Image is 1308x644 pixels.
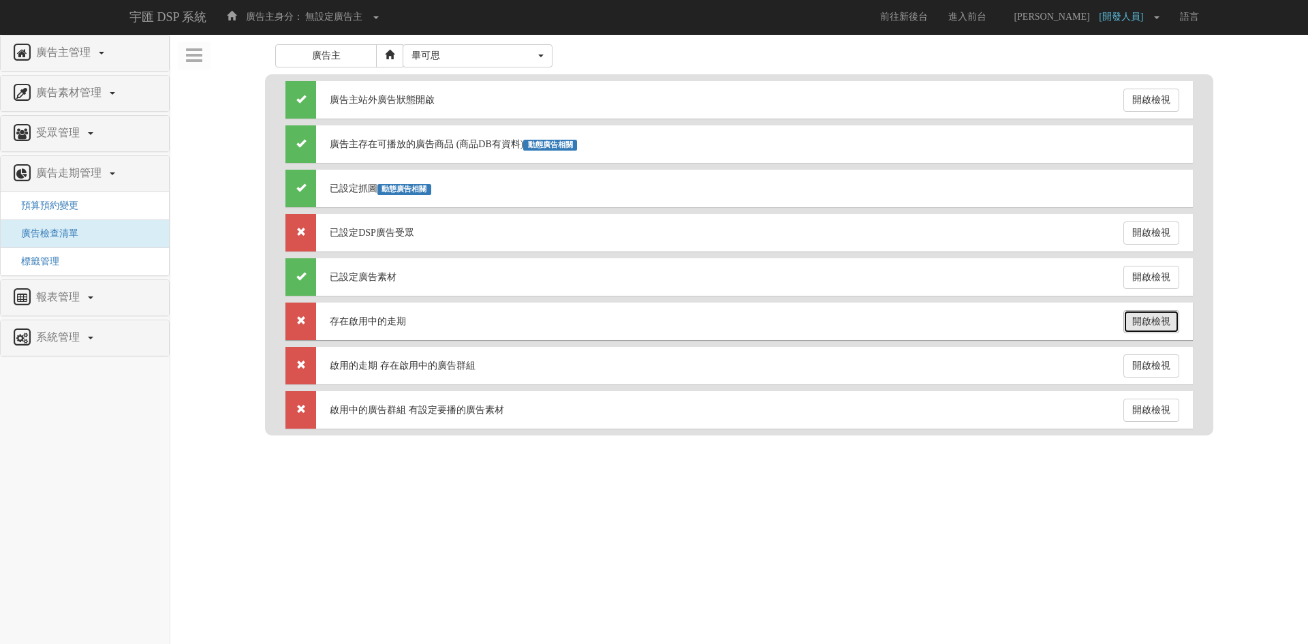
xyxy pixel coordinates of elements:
[33,331,87,343] span: 系統管理
[11,42,159,64] a: 廣告主管理
[285,347,1193,378] div: 啟用的走期 存在啟用中的廣告群組
[11,287,159,309] a: 報表管理
[1123,310,1179,333] a: 開啟檢視
[33,291,87,303] span: 報表管理
[1099,12,1150,22] span: [開發人員]
[523,140,577,151] span: 動態廣告相關
[285,125,1193,156] div: 廣告主存在可播放的廣告商品 (商品DB有資料)
[285,214,1193,245] div: 已設定DSP廣告受眾
[246,12,303,22] span: 廣告主身分：
[1123,221,1179,245] a: 開啟檢視
[377,184,431,195] span: 動態廣告相關
[411,49,535,63] div: 畢可思
[1123,399,1179,422] a: 開啟檢視
[11,123,159,144] a: 受眾管理
[11,256,59,266] a: 標籤管理
[403,44,552,67] button: 畢可思
[11,327,159,349] a: 系統管理
[1123,266,1179,289] a: 開啟檢視
[1123,89,1179,112] a: 開啟檢視
[11,228,78,239] a: 廣告檢查清單
[33,46,97,58] span: 廣告主管理
[11,82,159,104] a: 廣告素材管理
[1007,12,1096,22] span: [PERSON_NAME]
[305,12,362,22] span: 無設定廣告主
[285,258,1193,289] div: 已設定廣告素材
[11,163,159,185] a: 廣告走期管理
[11,200,78,211] a: 預算預約變更
[33,167,108,179] span: 廣告走期管理
[33,127,87,138] span: 受眾管理
[285,170,1193,200] div: 已設定抓圖
[285,303,1193,333] div: 存在啟用中的走期
[33,87,108,98] span: 廣告素材管理
[285,81,1193,112] div: 廣告主站外廣告狀態開啟
[285,391,1193,422] div: 啟用中的廣告群組 有設定要播的廣告素材
[1123,354,1179,378] a: 開啟檢視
